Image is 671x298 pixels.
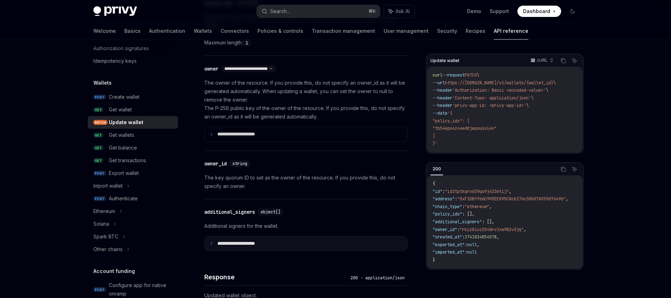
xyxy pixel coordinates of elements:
[531,95,534,101] span: \
[457,227,460,232] span: :
[243,39,251,47] code: 1
[88,91,178,103] a: POSTCreate wallet
[509,189,511,194] span: ,
[88,192,178,205] a: POSTAuthenticate
[465,72,477,78] span: PATCH
[93,95,106,100] span: POST
[433,227,457,232] span: "owner_id"
[452,87,546,93] span: 'Authorization: Basic <encoded-value>'
[477,72,479,78] span: \
[93,107,103,112] span: GET
[430,58,459,63] span: Update wallet
[455,196,457,202] span: :
[204,65,218,72] div: owner
[433,118,470,124] span: "policy_ids": [
[445,80,553,86] span: https://[DOMAIN_NAME]/v1/wallets/{wallet_id}
[433,189,442,194] span: "id"
[204,38,408,47] div: Maximum length:
[566,196,568,202] span: ,
[109,118,143,127] div: Update wallet
[109,105,132,114] div: Get wallet
[93,120,107,125] span: PATCH
[93,158,103,163] span: GET
[526,103,529,108] span: \
[93,171,106,176] span: POST
[93,287,106,292] span: POST
[204,208,255,215] div: additional_signers
[494,23,528,39] a: API reference
[567,6,578,17] button: Toggle dark mode
[93,207,115,215] div: Ethereum
[433,204,462,209] span: "chain_type"
[109,169,139,177] div: Export wallet
[452,95,531,101] span: 'Content-Type: application/json'
[348,274,408,281] div: 200 - application/json
[88,141,178,154] a: GETGet balance
[442,72,465,78] span: --request
[462,234,465,240] span: :
[433,87,452,93] span: --header
[88,167,178,180] a: POSTExport wallet
[465,242,467,248] span: :
[433,211,462,217] span: "policy_ids"
[109,194,138,203] div: Authenticate
[384,5,415,18] button: Ask AI
[93,133,103,138] span: GET
[93,6,137,16] img: dark logo
[433,257,435,263] span: }
[537,57,548,63] p: cURL
[465,234,497,240] span: 1741834854578
[88,129,178,141] a: GETGet wallets
[204,174,408,190] p: The key quorum ID to set as the owner of the resource. If you provide this, do not specify an owner.
[88,154,178,167] a: GETGet transactions
[257,5,380,18] button: Search...⌘K
[433,126,497,131] span: "tb54eps4z44ed0jepousxi4n"
[93,196,106,201] span: POST
[220,23,249,39] a: Connectors
[489,204,492,209] span: ,
[109,156,146,165] div: Get transactions
[433,72,442,78] span: curl
[93,57,137,65] div: Idempotency keys
[559,56,568,65] button: Copy the contents from the code block
[204,160,227,167] div: owner_id
[396,8,410,15] span: Ask AI
[204,222,408,230] p: Additional signers for the wallet.
[109,281,174,298] div: Configure app for native onramp
[312,23,375,39] a: Transaction management
[465,204,489,209] span: "ethereum"
[93,220,109,228] div: Solana
[232,161,247,166] span: string
[204,272,348,282] h4: Response
[93,79,112,87] h5: Wallets
[546,87,548,93] span: \
[442,189,445,194] span: :
[462,211,474,217] span: : [],
[433,219,482,225] span: "additional_signers"
[460,227,524,232] span: "rkiz0ivz254drv1xw982v3jq"
[497,234,499,240] span: ,
[384,23,429,39] a: User management
[433,103,452,108] span: --header
[204,79,408,121] p: The owner of the resource. If you provide this, do not specify an owner_id as it will be generate...
[433,110,447,116] span: --data
[270,7,290,16] div: Search...
[433,80,445,86] span: --url
[93,23,116,39] a: Welcome
[553,80,556,86] span: \
[109,131,134,139] div: Get wallets
[462,204,465,209] span: :
[88,103,178,116] a: GETGet wallet
[570,56,579,65] button: Ask AI
[467,8,481,15] a: Demo
[524,227,526,232] span: ,
[149,23,185,39] a: Authentication
[477,242,479,248] span: ,
[109,144,137,152] div: Get balance
[430,165,443,173] div: 200
[445,189,509,194] span: "id2tptkqrxd39qo9j423etij"
[194,23,212,39] a: Wallets
[93,245,123,254] div: Other chains
[559,165,568,174] button: Copy the contents from the code block
[93,232,118,241] div: Spark BTC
